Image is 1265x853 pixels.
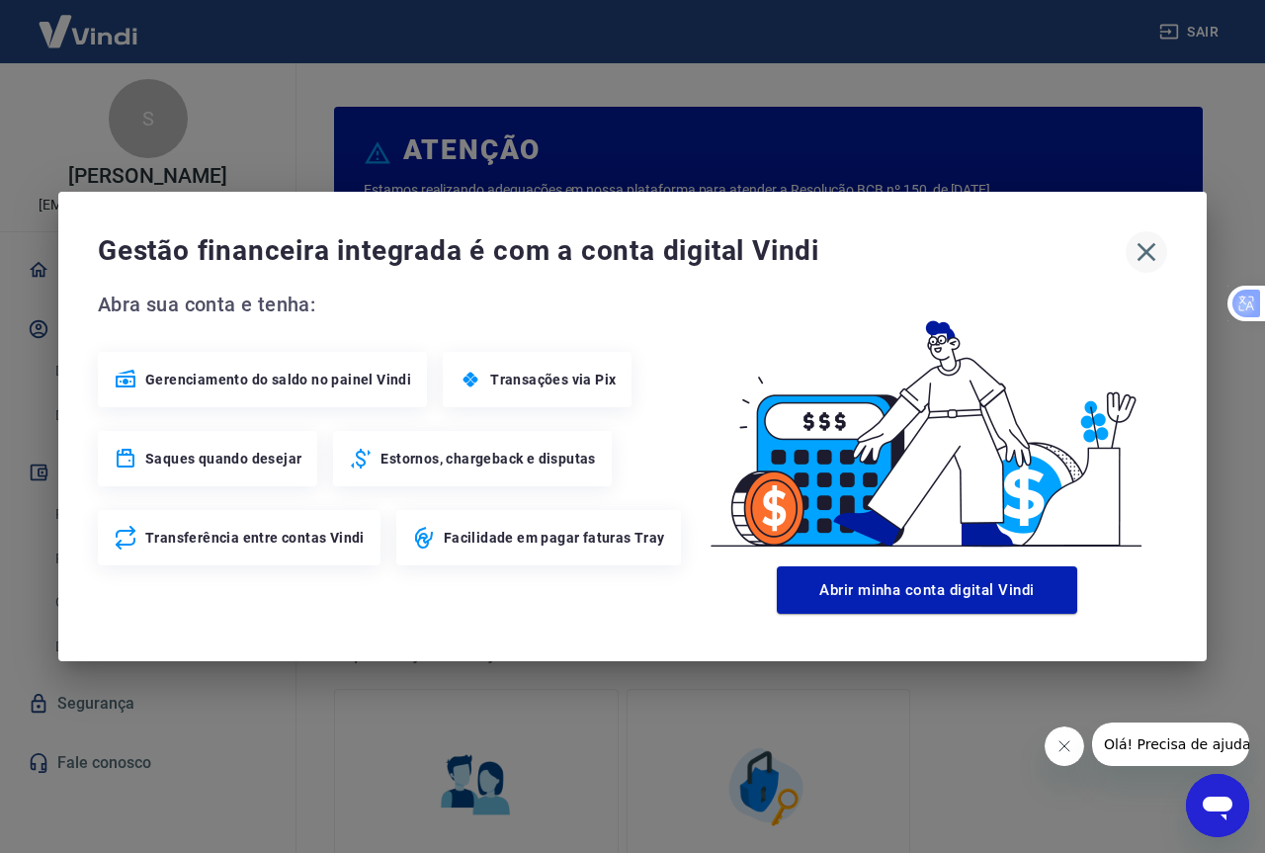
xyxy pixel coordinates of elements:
[1045,726,1084,766] iframe: Fechar mensagem
[1092,723,1249,766] iframe: Mensagem da empresa
[777,566,1077,614] button: Abrir minha conta digital Vindi
[490,370,616,389] span: Transações via Pix
[380,449,595,469] span: Estornos, chargeback e disputas
[98,289,687,320] span: Abra sua conta e tenha:
[98,231,1126,271] span: Gestão financeira integrada é com a conta digital Vindi
[444,528,665,548] span: Facilidade em pagar faturas Tray
[145,449,301,469] span: Saques quando desejar
[1186,774,1249,837] iframe: Botão para abrir a janela de mensagens
[145,528,365,548] span: Transferência entre contas Vindi
[12,14,166,30] span: Olá! Precisa de ajuda?
[145,370,411,389] span: Gerenciamento do saldo no painel Vindi
[687,289,1167,558] img: Good Billing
